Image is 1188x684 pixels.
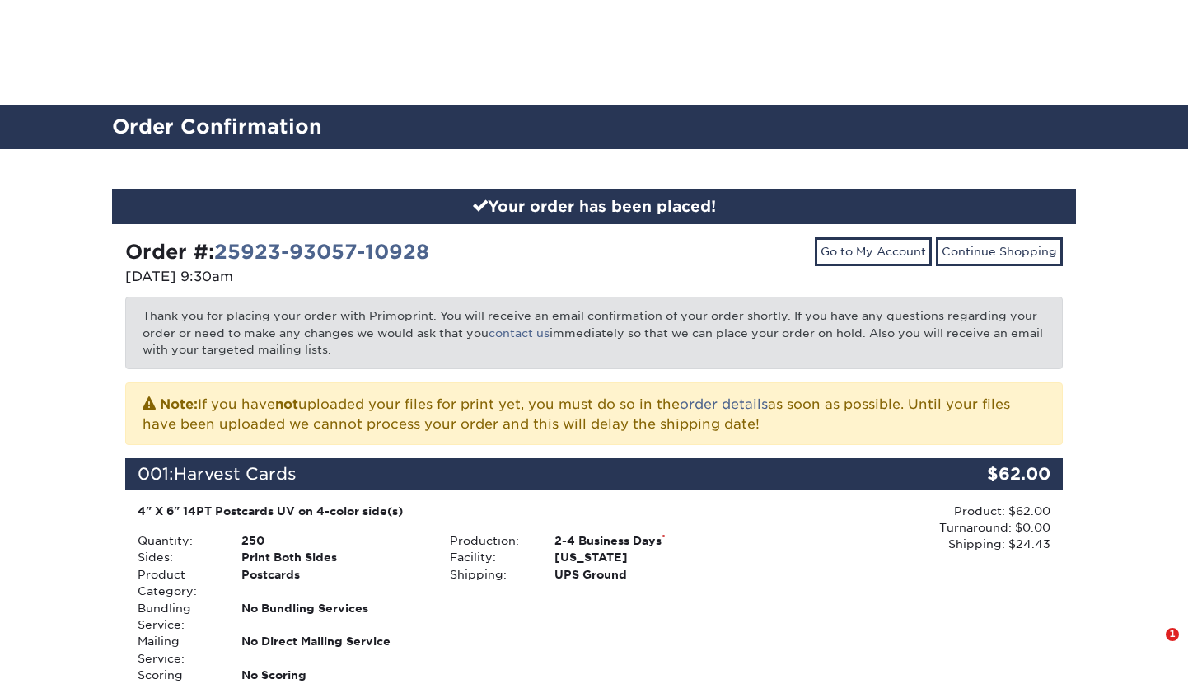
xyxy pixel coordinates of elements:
[138,503,738,519] div: 4" X 6" 14PT Postcards UV on 4-color side(s)
[229,532,437,549] div: 250
[160,396,198,412] strong: Note:
[542,549,751,565] div: [US_STATE]
[680,396,768,412] a: order details
[751,503,1050,553] div: Product: $62.00 Turnaround: $0.00 Shipping: $24.43
[815,237,932,265] a: Go to My Account
[100,112,1088,143] h2: Order Confirmation
[143,393,1045,434] p: If you have uploaded your files for print yet, you must do so in the as soon as possible. Until y...
[1132,628,1172,668] iframe: Intercom live chat
[125,600,229,634] div: Bundling Service:
[125,458,906,490] div: 001:
[125,240,429,264] strong: Order #:
[174,464,297,484] span: Harvest Cards
[1166,628,1179,641] span: 1
[229,566,437,600] div: Postcards
[906,458,1063,490] div: $62.00
[489,326,550,340] a: contact us
[542,566,751,583] div: UPS Ground
[437,549,541,565] div: Facility:
[542,532,751,549] div: 2-4 Business Days
[437,532,541,549] div: Production:
[437,566,541,583] div: Shipping:
[229,549,437,565] div: Print Both Sides
[125,532,229,549] div: Quantity:
[112,189,1076,225] div: Your order has been placed!
[125,633,229,667] div: Mailing Service:
[125,267,582,287] p: [DATE] 9:30am
[125,549,229,565] div: Sides:
[936,237,1063,265] a: Continue Shopping
[125,297,1063,368] p: Thank you for placing your order with Primoprint. You will receive an email confirmation of your ...
[125,566,229,600] div: Product Category:
[275,396,298,412] b: not
[229,633,437,667] div: No Direct Mailing Service
[214,240,429,264] a: 25923-93057-10928
[229,600,437,634] div: No Bundling Services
